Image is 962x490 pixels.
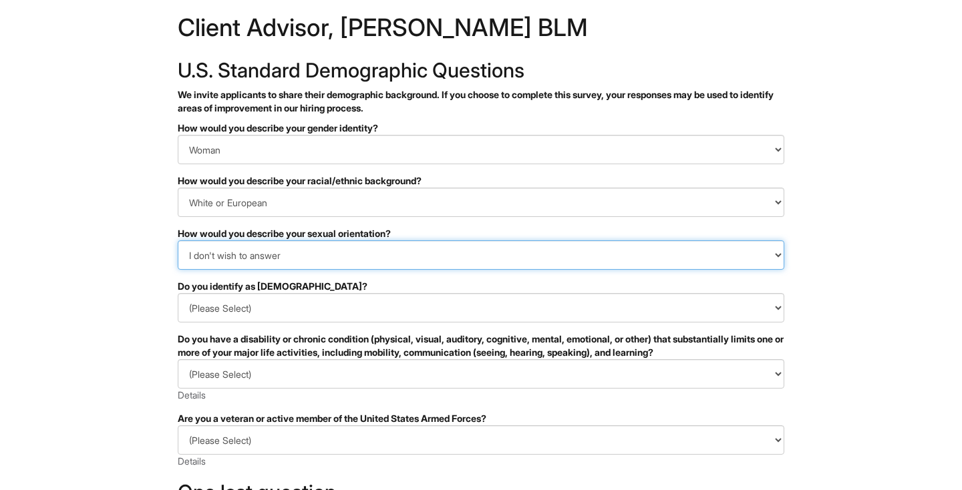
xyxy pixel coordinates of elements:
[178,15,784,46] h1: Client Advisor, [PERSON_NAME] BLM
[178,412,784,425] div: Are you a veteran or active member of the United States Armed Forces?
[178,332,784,359] div: Do you have a disability or chronic condition (physical, visual, auditory, cognitive, mental, emo...
[178,240,784,270] select: How would you describe your sexual orientation?
[178,121,784,135] div: How would you describe your gender identity?
[178,227,784,240] div: How would you describe your sexual orientation?
[178,88,784,115] p: We invite applicants to share their demographic background. If you choose to complete this survey...
[178,59,784,81] h2: U.S. Standard Demographic Questions
[178,174,784,188] div: How would you describe your racial/ethnic background?
[178,280,784,293] div: Do you identify as [DEMOGRAPHIC_DATA]?
[178,135,784,164] select: How would you describe your gender identity?
[178,293,784,322] select: Do you identify as transgender?
[178,359,784,389] select: Do you have a disability or chronic condition (physical, visual, auditory, cognitive, mental, emo...
[178,455,206,467] a: Details
[178,425,784,455] select: Are you a veteran or active member of the United States Armed Forces?
[178,188,784,217] select: How would you describe your racial/ethnic background?
[178,389,206,401] a: Details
